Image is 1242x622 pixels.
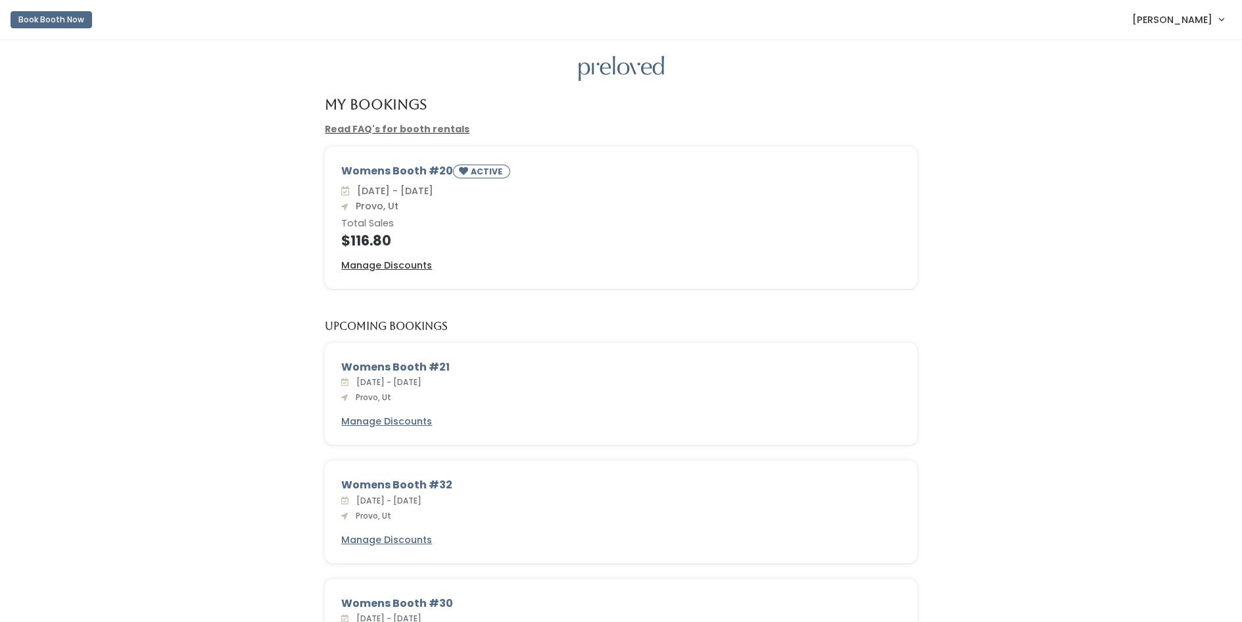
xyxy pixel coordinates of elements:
[351,495,421,506] span: [DATE] - [DATE]
[350,392,391,403] span: Provo, Ut
[352,184,433,197] span: [DATE] - [DATE]
[11,5,92,34] a: Book Booth Now
[325,97,427,112] h4: My Bookings
[341,533,432,547] a: Manage Discounts
[325,321,448,332] h5: Upcoming Bookings
[350,510,391,521] span: Provo, Ut
[341,477,901,493] div: Womens Booth #32
[11,11,92,28] button: Book Booth Now
[341,259,432,272] a: Manage Discounts
[325,122,469,136] a: Read FAQ's for booth rentals
[1119,5,1237,34] a: [PERSON_NAME]
[350,199,398,213] span: Provo, Ut
[1132,13,1212,27] span: [PERSON_NAME]
[341,415,432,428] a: Manage Discounts
[341,596,901,611] div: Womens Booth #30
[341,233,901,248] h4: $116.80
[579,56,664,82] img: preloved logo
[341,163,901,184] div: Womens Booth #20
[471,166,505,177] small: ACTIVE
[341,219,901,229] h6: Total Sales
[341,533,432,546] u: Manage Discounts
[351,376,421,388] span: [DATE] - [DATE]
[341,359,901,375] div: Womens Booth #21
